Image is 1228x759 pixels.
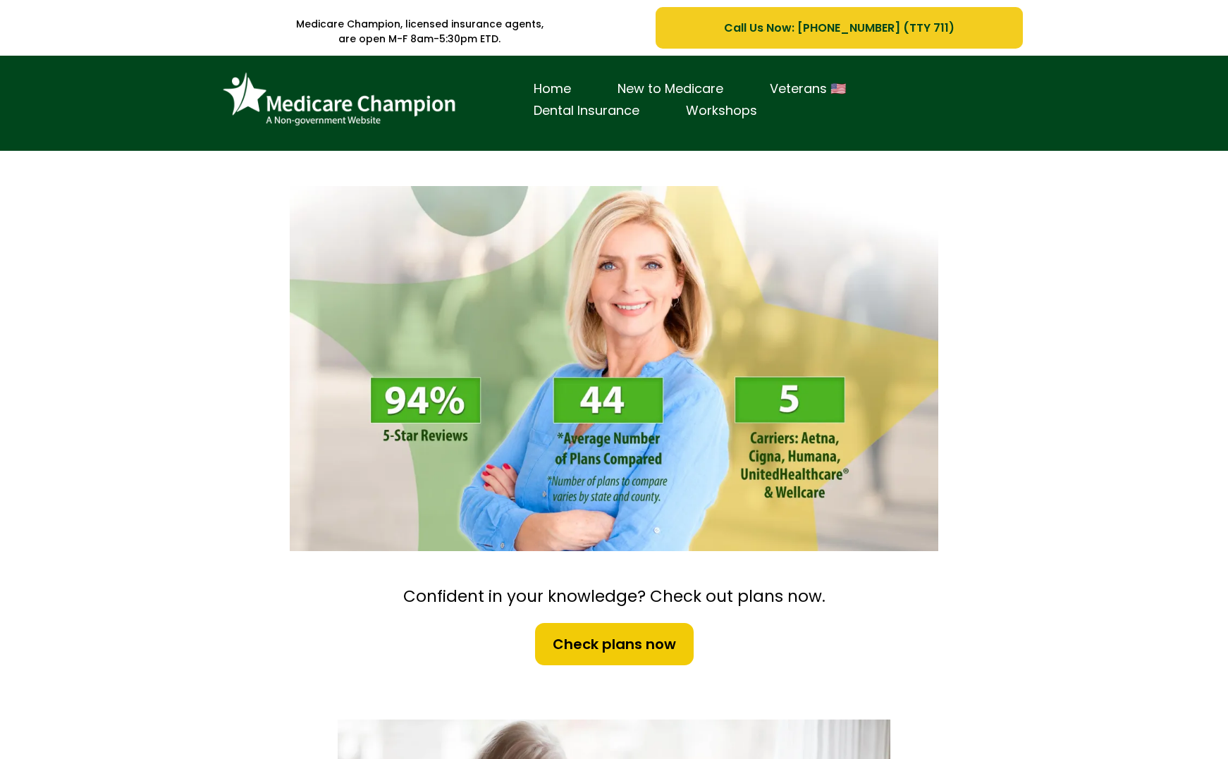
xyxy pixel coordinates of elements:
[510,78,594,100] a: Home
[594,78,747,100] a: New to Medicare
[553,634,676,655] span: Check plans now
[656,7,1023,49] a: Call Us Now: 1-833-823-1990 (TTY 711)
[205,32,634,47] p: are open M-F 8am-5:30pm ETD.
[216,66,462,133] img: Brand Logo
[510,100,663,122] a: Dental Insurance
[663,100,780,122] a: Workshops
[205,17,634,32] p: Medicare Champion, licensed insurance agents,
[724,19,954,37] span: Call Us Now: [PHONE_NUMBER] (TTY 711)
[534,622,695,667] a: Check plans now
[283,586,945,607] h2: Confident in your knowledge? Check out plans now.
[747,78,869,100] a: Veterans 🇺🇸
